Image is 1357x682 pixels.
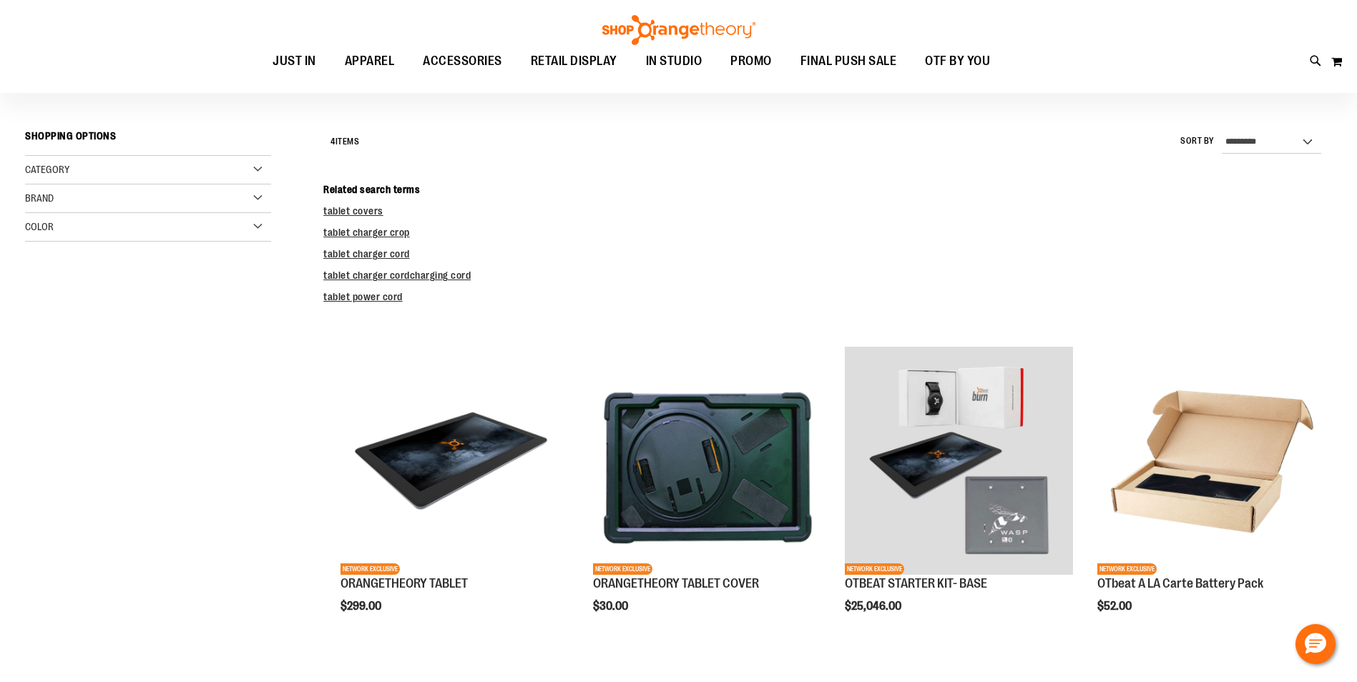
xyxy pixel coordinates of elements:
span: NETWORK EXCLUSIVE [845,563,904,575]
strong: Shopping Options [25,124,271,156]
img: Product image for ORANGETHEORY TABLET COVER [593,347,820,574]
span: Color [25,221,54,232]
button: Hello, have a question? Let’s chat. [1295,624,1336,664]
img: Shop Orangetheory [600,15,758,45]
a: tablet covers [323,205,383,217]
img: OTBEAT STARTER KIT- BASE [845,347,1072,574]
a: tablet charger cordcharging cord [323,270,471,281]
a: OTBEAT STARTER KIT- BASENETWORK EXCLUSIVE [845,347,1072,576]
span: Category [25,164,69,175]
img: Product image for ORANGETHEORY TABLET [341,347,568,574]
a: OTbeat A LA Carte Battery Pack [1097,576,1263,590]
a: Product image for ORANGETHEORY TABLETNETWORK EXCLUSIVE [341,347,568,576]
span: 4 [330,137,335,147]
a: ORANGETHEORY TABLET COVER [593,576,759,590]
a: OTBEAT STARTER KIT- BASE [845,576,987,590]
div: product [586,340,828,648]
span: OTF BY YOU [925,45,990,77]
a: Product image for OTbeat A LA Carte Battery PackNETWORK EXCLUSIVE [1097,347,1325,576]
span: IN STUDIO [646,45,702,77]
a: OTF BY YOU [911,45,1004,78]
span: $25,046.00 [845,600,903,613]
a: tablet charger crop [323,227,410,238]
a: ACCESSORIES [408,45,516,78]
span: APPAREL [345,45,395,77]
a: tablet charger cord [323,248,410,260]
a: ORANGETHEORY TABLET [341,576,468,590]
h2: Items [330,131,359,153]
span: JUST IN [273,45,316,77]
span: NETWORK EXCLUSIVE [1097,563,1157,575]
span: FINAL PUSH SALE [800,45,897,77]
span: NETWORK EXCLUSIVE [341,563,400,575]
span: RETAIL DISPLAY [531,45,617,77]
span: $52.00 [1097,600,1134,613]
span: ACCESSORIES [423,45,502,77]
img: Product image for OTbeat A LA Carte Battery Pack [1097,347,1325,574]
a: RETAIL DISPLAY [516,45,632,78]
a: FINAL PUSH SALE [786,45,911,78]
span: Brand [25,192,54,204]
a: JUST IN [258,45,330,78]
div: product [1090,340,1332,648]
a: tablet power cord [323,291,403,302]
div: product [333,340,575,648]
a: PROMO [716,45,786,78]
a: IN STUDIO [632,45,717,78]
span: NETWORK EXCLUSIVE [593,563,652,575]
label: Sort By [1180,135,1215,147]
span: PROMO [730,45,772,77]
dt: Related search terms [323,182,1332,197]
a: Product image for ORANGETHEORY TABLET COVERNETWORK EXCLUSIVE [593,347,820,576]
span: $299.00 [341,600,383,613]
span: $30.00 [593,600,630,613]
a: APPAREL [330,45,409,78]
div: product [838,340,1079,648]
